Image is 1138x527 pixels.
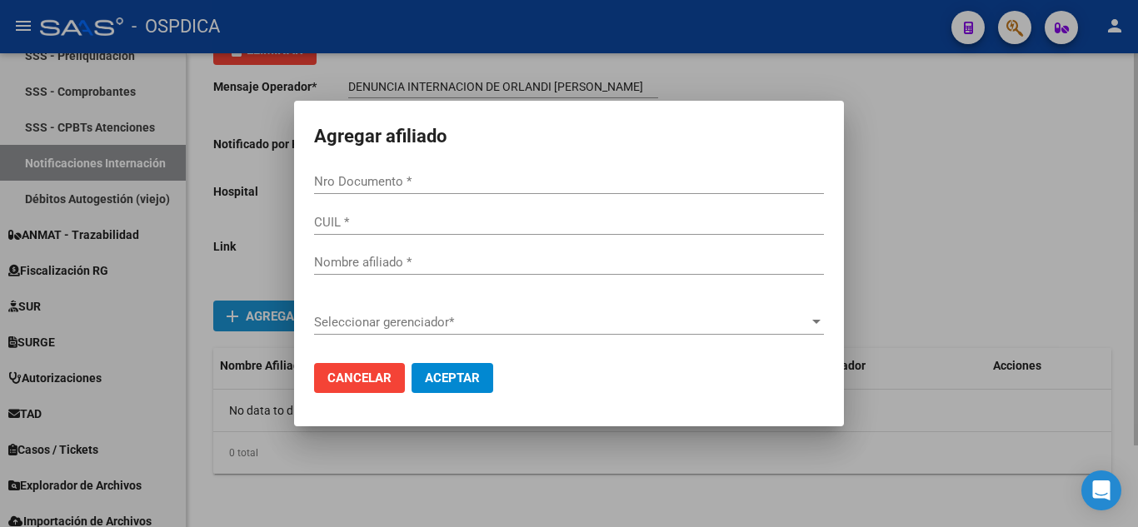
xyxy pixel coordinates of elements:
div: Open Intercom Messenger [1081,470,1121,510]
button: Aceptar [412,363,493,393]
span: Seleccionar gerenciador [314,315,809,330]
span: Cancelar [327,370,392,385]
span: Aceptar [425,370,480,385]
button: Cancelar [314,363,405,393]
h2: Agregar afiliado [314,121,824,152]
